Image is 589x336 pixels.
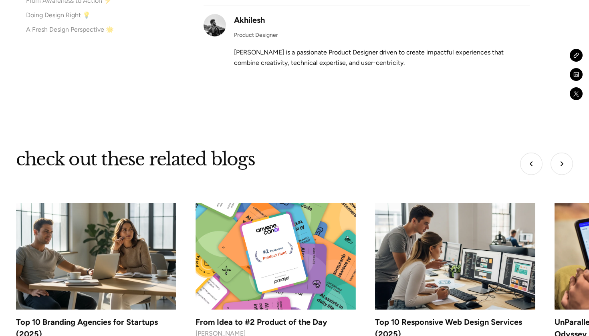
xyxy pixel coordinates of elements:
a: AkhileshProduct Designer[PERSON_NAME] is a passionate Product Designer driven to create impactful... [204,6,530,68]
img: The Art of Following Ethical Design Practices [204,14,226,36]
div: Doing Design Right 💡 [26,10,91,20]
div: Product Designer [234,31,278,39]
div: Previous slide [520,153,543,175]
div: Next slide [551,153,573,175]
h3: check out these related blogs [16,148,255,171]
div: Akhilesh [234,14,265,26]
a: A Fresh Design Perspective 🌟 [22,24,149,34]
p: [PERSON_NAME] is a passionate Product Designer driven to create impactful experiences that combin... [234,47,530,68]
h4: From Idea to #2 Product of the Day [196,316,356,328]
div: A Fresh Design Perspective 🌟 [26,24,114,34]
a: Doing Design Right 💡 [22,10,149,20]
